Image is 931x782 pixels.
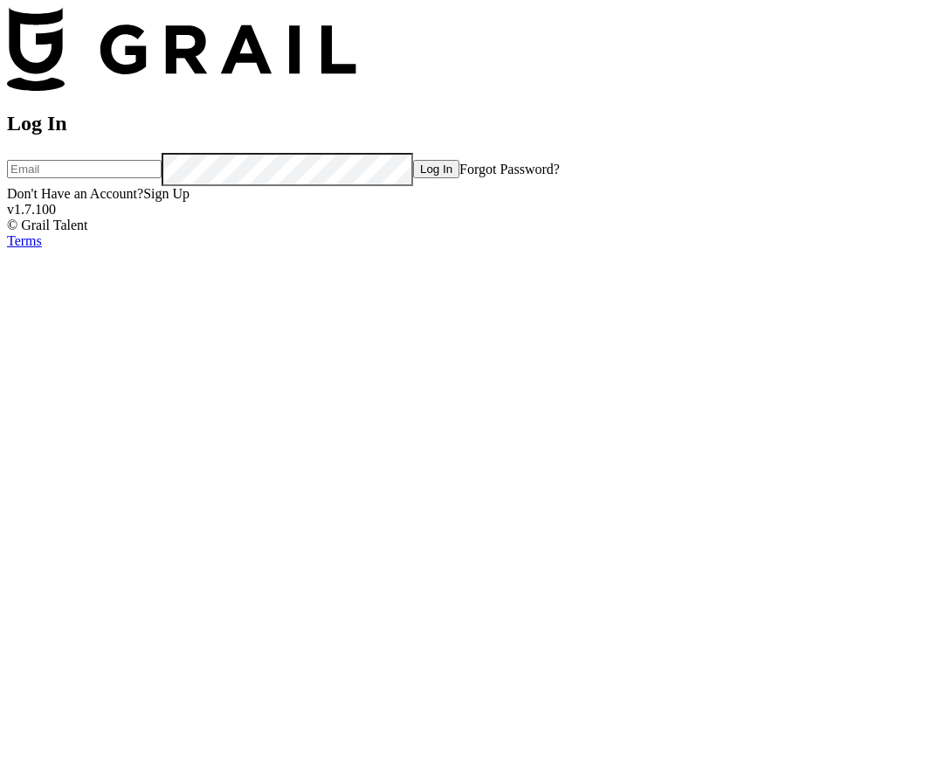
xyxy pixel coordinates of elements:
[7,233,42,248] a: Terms
[7,7,356,91] img: Grail Talent Logo
[7,202,924,218] div: v 1.7.100
[413,160,459,178] input: Log In
[7,218,924,233] div: © Grail Talent
[143,186,190,201] span: Sign Up
[459,161,560,176] span: Forgot Password?
[7,186,924,202] div: Don't Have an Account?
[7,112,924,135] h2: Log In
[7,160,162,178] input: Email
